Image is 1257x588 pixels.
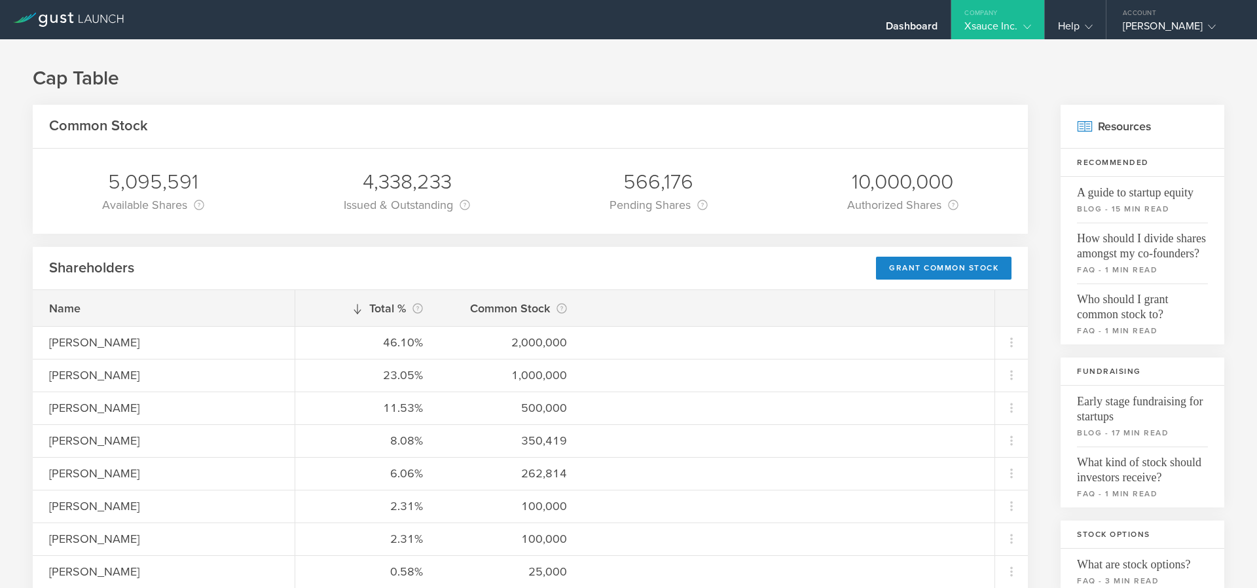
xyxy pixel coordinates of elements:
[312,432,423,449] div: 8.08%
[876,257,1011,280] div: Grant Common Stock
[312,399,423,416] div: 11.53%
[1061,447,1224,507] a: What kind of stock should investors receive?faq - 1 min read
[456,367,567,384] div: 1,000,000
[102,168,204,196] div: 5,095,591
[1077,264,1208,276] small: faq - 1 min read
[312,465,423,482] div: 6.06%
[610,196,708,214] div: Pending Shares
[1061,105,1224,149] h2: Resources
[1061,358,1224,386] h3: Fundraising
[456,563,567,580] div: 25,000
[456,399,567,416] div: 500,000
[1061,521,1224,549] h3: Stock Options
[886,20,938,39] div: Dashboard
[1061,223,1224,284] a: How should I divide shares amongst my co-founders?faq - 1 min read
[102,196,204,214] div: Available Shares
[1061,149,1224,177] h3: Recommended
[610,168,708,196] div: 566,176
[49,334,278,351] div: [PERSON_NAME]
[312,530,423,547] div: 2.31%
[33,65,1224,92] h1: Cap Table
[49,432,278,449] div: [PERSON_NAME]
[456,465,567,482] div: 262,814
[49,563,278,580] div: [PERSON_NAME]
[344,196,470,214] div: Issued & Outstanding
[456,299,567,318] div: Common Stock
[49,117,148,136] h2: Common Stock
[312,334,423,351] div: 46.10%
[1077,177,1208,200] span: A guide to startup equity
[1077,325,1208,337] small: faq - 1 min read
[312,367,423,384] div: 23.05%
[1077,223,1208,261] span: How should I divide shares amongst my co-founders?
[1077,284,1208,322] span: Who should I grant common stock to?
[847,168,958,196] div: 10,000,000
[1058,20,1093,39] div: Help
[49,530,278,547] div: [PERSON_NAME]
[964,20,1030,39] div: Xsauce Inc.
[1061,177,1224,223] a: A guide to startup equityblog - 15 min read
[1061,284,1224,344] a: Who should I grant common stock to?faq - 1 min read
[456,530,567,547] div: 100,000
[49,399,278,416] div: [PERSON_NAME]
[1077,575,1208,587] small: faq - 3 min read
[456,498,567,515] div: 100,000
[49,367,278,384] div: [PERSON_NAME]
[1077,549,1208,572] span: What are stock options?
[1061,386,1224,447] a: Early stage fundraising for startupsblog - 17 min read
[456,334,567,351] div: 2,000,000
[312,299,423,318] div: Total %
[1077,386,1208,424] span: Early stage fundraising for startups
[312,563,423,580] div: 0.58%
[1077,447,1208,485] span: What kind of stock should investors receive?
[847,196,958,214] div: Authorized Shares
[49,300,278,317] div: Name
[1123,20,1234,39] div: [PERSON_NAME]
[49,498,278,515] div: [PERSON_NAME]
[1077,203,1208,215] small: blog - 15 min read
[49,259,134,278] h2: Shareholders
[49,465,278,482] div: [PERSON_NAME]
[312,498,423,515] div: 2.31%
[344,168,470,196] div: 4,338,233
[456,432,567,449] div: 350,419
[1077,488,1208,500] small: faq - 1 min read
[1077,427,1208,439] small: blog - 17 min read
